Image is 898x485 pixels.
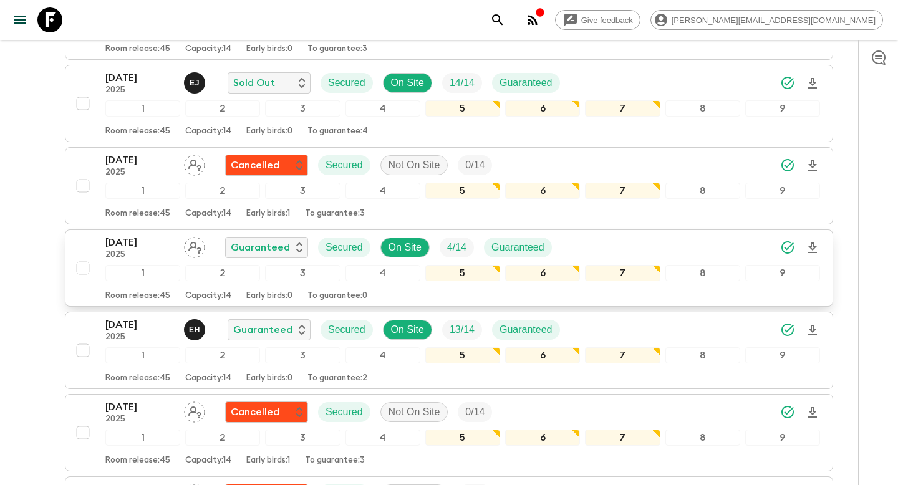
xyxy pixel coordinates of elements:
[105,183,180,199] div: 1
[231,158,279,173] p: Cancelled
[65,229,833,307] button: [DATE]2025Assign pack leaderGuaranteedSecuredOn SiteTrip FillGuaranteed123456789Room release:45Ca...
[307,127,368,137] p: To guarantee: 4
[185,183,260,199] div: 2
[500,322,553,337] p: Guaranteed
[391,75,424,90] p: On Site
[321,320,373,340] div: Secured
[105,127,170,137] p: Room release: 45
[345,183,420,199] div: 4
[425,100,500,117] div: 5
[231,405,279,420] p: Cancelled
[105,265,180,281] div: 1
[345,347,420,363] div: 4
[585,100,660,117] div: 7
[105,85,174,95] p: 2025
[7,7,32,32] button: menu
[65,312,833,389] button: [DATE]2025Euridice Hernandez GuaranteedSecuredOn SiteTrip FillGuaranteed123456789Room release:45C...
[185,127,231,137] p: Capacity: 14
[505,347,580,363] div: 6
[184,319,208,340] button: EH
[665,100,740,117] div: 8
[665,16,882,25] span: [PERSON_NAME][EMAIL_ADDRESS][DOMAIN_NAME]
[185,291,231,301] p: Capacity: 14
[328,322,365,337] p: Secured
[505,100,580,117] div: 6
[805,323,820,338] svg: Download Onboarding
[450,322,475,337] p: 13 / 14
[185,44,231,54] p: Capacity: 14
[246,291,292,301] p: Early birds: 0
[265,265,340,281] div: 3
[184,76,208,86] span: Erhard Jr Vande Wyngaert de la Torre
[105,332,174,342] p: 2025
[225,155,308,176] div: Flash Pack cancellation
[391,322,424,337] p: On Site
[265,100,340,117] div: 3
[185,430,260,446] div: 2
[105,250,174,260] p: 2025
[184,72,208,94] button: EJ
[184,405,205,415] span: Assign pack leader
[780,322,795,337] svg: Synced Successfully
[105,430,180,446] div: 1
[650,10,883,30] div: [PERSON_NAME][EMAIL_ADDRESS][DOMAIN_NAME]
[389,240,422,255] p: On Site
[805,405,820,420] svg: Download Onboarding
[425,265,500,281] div: 5
[318,238,370,257] div: Secured
[326,240,363,255] p: Secured
[185,347,260,363] div: 2
[383,73,432,93] div: On Site
[265,347,340,363] div: 3
[185,100,260,117] div: 2
[665,265,740,281] div: 8
[447,240,466,255] p: 4 / 14
[458,402,492,422] div: Trip Fill
[380,155,448,175] div: Not On Site
[585,183,660,199] div: 7
[105,235,174,250] p: [DATE]
[805,158,820,173] svg: Download Onboarding
[491,240,544,255] p: Guaranteed
[307,291,367,301] p: To guarantee: 0
[505,265,580,281] div: 6
[321,73,373,93] div: Secured
[318,402,370,422] div: Secured
[585,430,660,446] div: 7
[425,430,500,446] div: 5
[246,456,290,466] p: Early birds: 1
[318,155,370,175] div: Secured
[105,347,180,363] div: 1
[246,44,292,54] p: Early birds: 0
[505,183,580,199] div: 6
[305,209,365,219] p: To guarantee: 3
[440,238,474,257] div: Trip Fill
[585,265,660,281] div: 7
[425,183,500,199] div: 5
[246,209,290,219] p: Early birds: 1
[450,75,475,90] p: 14 / 14
[189,325,200,335] p: E H
[380,402,448,422] div: Not On Site
[345,100,420,117] div: 4
[105,400,174,415] p: [DATE]
[442,320,482,340] div: Trip Fill
[105,153,174,168] p: [DATE]
[780,75,795,90] svg: Synced Successfully
[389,158,440,173] p: Not On Site
[184,323,208,333] span: Euridice Hernandez
[465,405,485,420] p: 0 / 14
[190,78,200,88] p: E J
[233,75,275,90] p: Sold Out
[105,373,170,383] p: Room release: 45
[442,73,482,93] div: Trip Fill
[305,456,365,466] p: To guarantee: 3
[265,183,340,199] div: 3
[505,430,580,446] div: 6
[105,317,174,332] p: [DATE]
[500,75,553,90] p: Guaranteed
[246,373,292,383] p: Early birds: 0
[307,373,367,383] p: To guarantee: 2
[745,100,820,117] div: 9
[307,44,367,54] p: To guarantee: 3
